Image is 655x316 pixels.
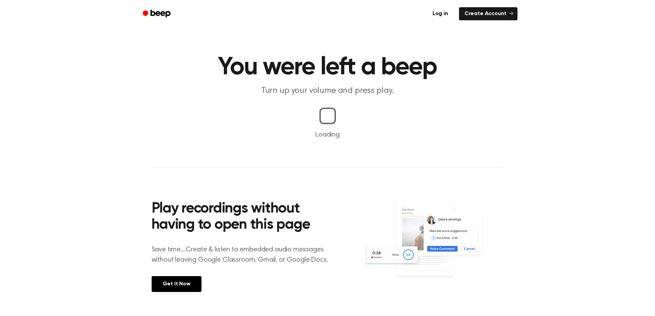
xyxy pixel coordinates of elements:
a: Create Account [459,7,517,20]
a: Beep [138,7,177,21]
a: Log in [426,6,455,22]
p: Loading [8,130,647,140]
a: Get It Now [152,276,201,292]
p: Turn up your volume and press play. [196,85,460,97]
h1: You were left a beep [152,55,504,80]
p: Save time....Create & listen to embedded audio messages without leaving Google Classroom, Gmail, ... [152,244,337,265]
img: Voice Comments on Docs and Recording Widget [364,199,503,291]
h2: Play recordings without having to open this page [152,201,337,233]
